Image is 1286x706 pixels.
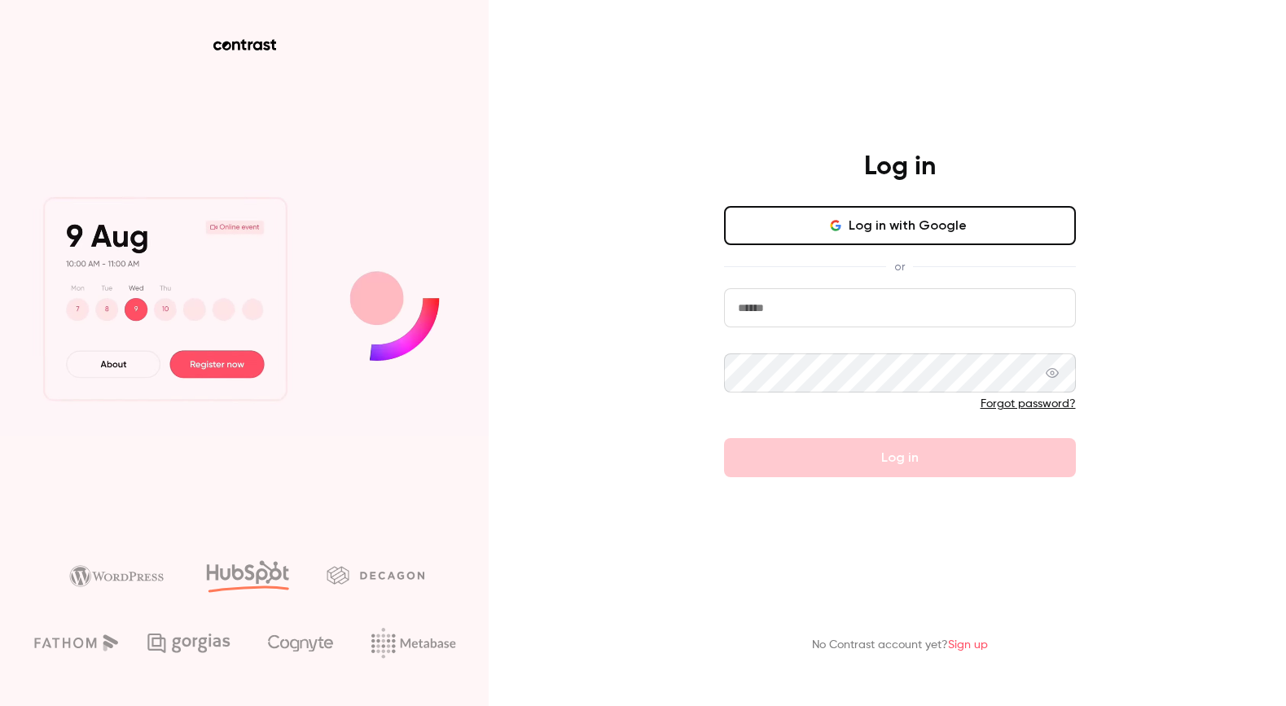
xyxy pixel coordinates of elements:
a: Forgot password? [981,398,1076,410]
span: or [886,258,913,275]
button: Log in with Google [724,206,1076,245]
h4: Log in [864,151,936,183]
a: Sign up [948,639,988,651]
p: No Contrast account yet? [812,637,988,654]
img: decagon [327,566,424,584]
